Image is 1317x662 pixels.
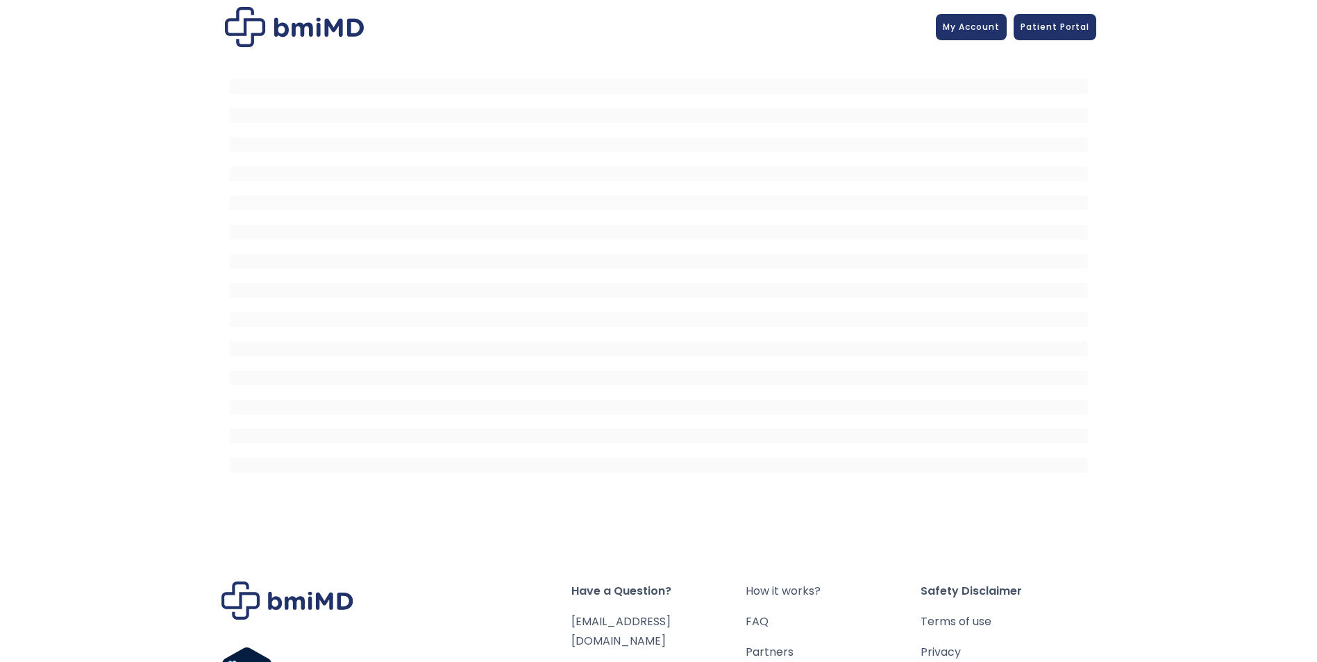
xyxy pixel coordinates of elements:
a: How it works? [746,582,921,601]
span: Safety Disclaimer [921,582,1096,601]
a: Patient Portal [1014,14,1096,40]
span: My Account [943,21,1000,33]
iframe: MDI Patient Messaging Portal [230,65,1088,481]
a: Privacy [921,643,1096,662]
span: Have a Question? [571,582,746,601]
a: FAQ [746,612,921,631]
img: Patient Messaging Portal [225,7,364,47]
a: [EMAIL_ADDRESS][DOMAIN_NAME] [571,613,671,649]
a: My Account [936,14,1007,40]
a: Partners [746,643,921,662]
img: Brand Logo [221,582,353,620]
a: Terms of use [921,612,1096,631]
span: Patient Portal [1021,21,1089,33]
